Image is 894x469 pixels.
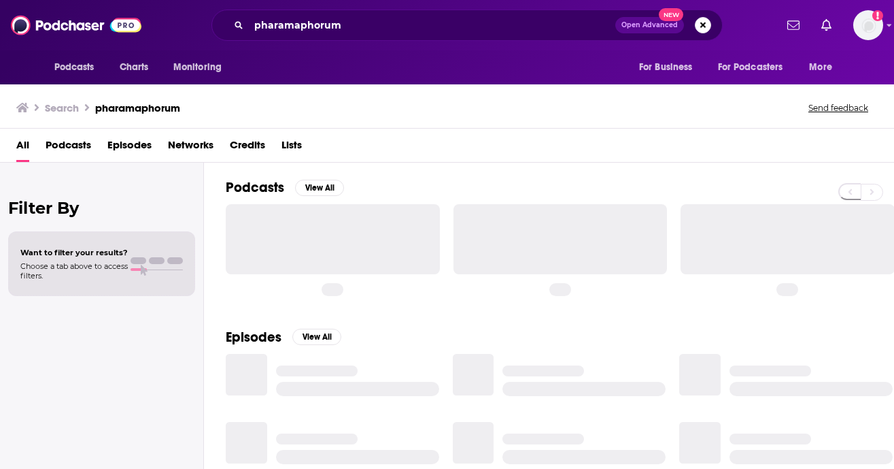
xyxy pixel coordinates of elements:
span: New [659,8,683,21]
span: Choose a tab above to access filters. [20,261,128,280]
span: Open Advanced [621,22,678,29]
span: For Podcasters [718,58,783,77]
button: View All [292,329,341,345]
h2: Episodes [226,329,281,346]
span: Podcasts [54,58,94,77]
a: Charts [111,54,157,80]
img: User Profile [853,10,883,40]
a: Podcasts [46,134,91,162]
span: Monitoring [173,58,222,77]
h3: Search [45,101,79,114]
span: Want to filter your results? [20,248,128,257]
h2: Podcasts [226,179,284,196]
svg: Add a profile image [872,10,883,21]
span: Charts [120,58,149,77]
button: Show profile menu [853,10,883,40]
button: Open AdvancedNew [615,17,684,33]
a: Credits [230,134,265,162]
button: Send feedback [804,102,872,114]
button: open menu [45,54,112,80]
input: Search podcasts, credits, & more... [249,14,615,36]
button: open menu [800,54,849,80]
button: open menu [164,54,239,80]
button: open menu [630,54,710,80]
img: Podchaser - Follow, Share and Rate Podcasts [11,12,141,38]
span: For Business [639,58,693,77]
div: Search podcasts, credits, & more... [211,10,723,41]
a: PodcastsView All [226,179,344,196]
a: Show notifications dropdown [782,14,805,37]
button: View All [295,180,344,196]
a: Episodes [107,134,152,162]
a: All [16,134,29,162]
a: Networks [168,134,213,162]
a: EpisodesView All [226,329,341,346]
h2: Filter By [8,198,195,218]
a: Lists [281,134,302,162]
h3: pharamaphorum [95,101,180,114]
span: More [809,58,832,77]
span: Logged in as redsetterpr [853,10,883,40]
button: open menu [709,54,803,80]
a: Show notifications dropdown [816,14,837,37]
